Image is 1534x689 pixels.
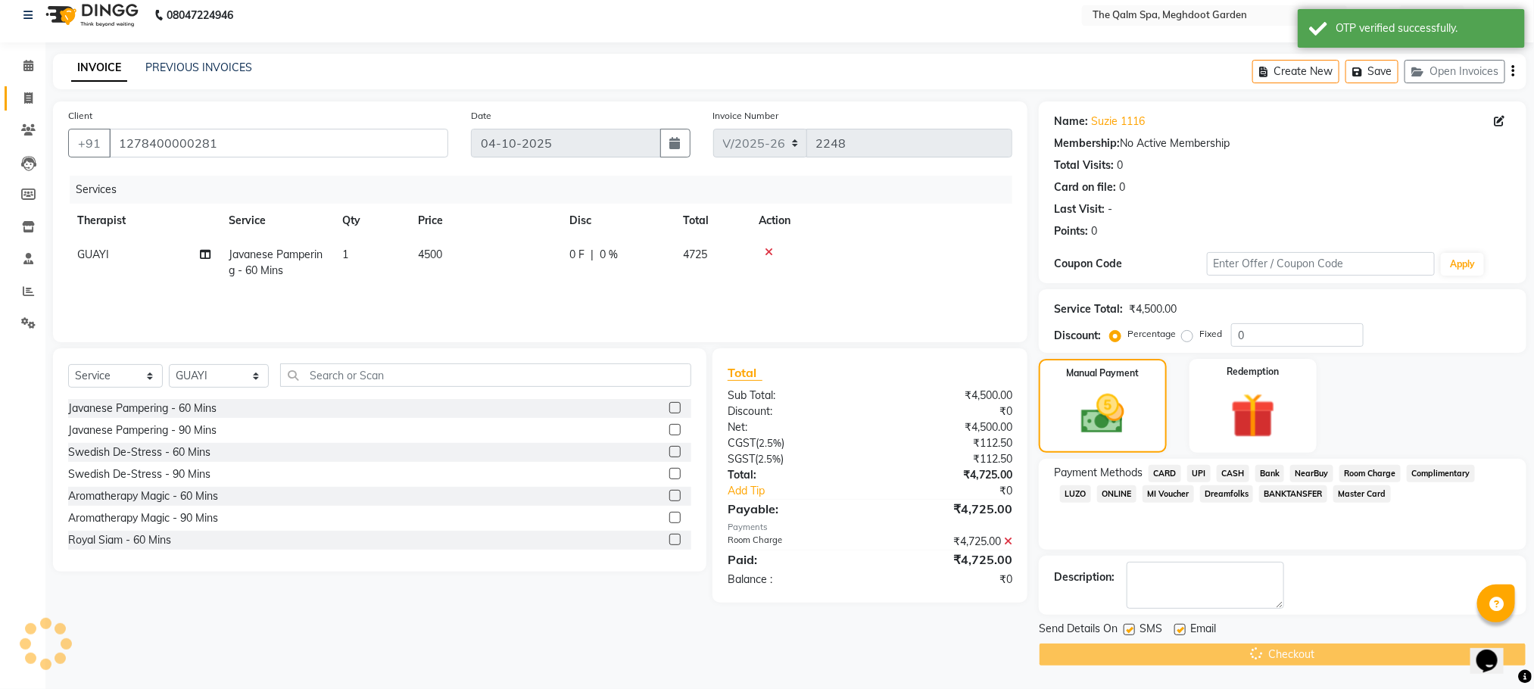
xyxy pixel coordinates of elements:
div: Total: [716,467,870,483]
div: Total Visits: [1054,157,1114,173]
div: ₹4,725.00 [870,550,1024,569]
th: Qty [333,204,409,238]
img: _cash.svg [1068,389,1138,439]
input: Search or Scan [280,363,691,387]
div: ₹112.50 [870,435,1024,451]
div: OTP verified successfully. [1336,20,1514,36]
div: ₹0 [870,572,1024,588]
span: 4725 [683,248,707,261]
img: _gift.svg [1217,388,1289,444]
span: LUZO [1060,485,1091,503]
div: ₹4,500.00 [870,388,1024,404]
label: Client [68,109,92,123]
div: Service Total: [1054,301,1123,317]
div: ₹112.50 [870,451,1024,467]
a: Suzie 1116 [1091,114,1145,129]
span: Total [728,365,762,381]
div: Net: [716,419,870,435]
div: Membership: [1054,136,1120,151]
div: Discount: [716,404,870,419]
div: Card on file: [1054,179,1116,195]
div: 0 [1119,179,1125,195]
div: Paid: [716,550,870,569]
span: Complimentary [1407,465,1475,482]
span: Email [1190,621,1216,640]
span: Send Details On [1039,621,1118,640]
span: BANKTANSFER [1259,485,1327,503]
iframe: chat widget [1470,628,1519,674]
span: Master Card [1333,485,1391,503]
label: Date [471,109,491,123]
label: Invoice Number [713,109,779,123]
span: UPI [1187,465,1211,482]
div: Swedish De-Stress - 90 Mins [68,466,210,482]
div: ( ) [716,435,870,451]
th: Disc [560,204,674,238]
span: ONLINE [1097,485,1136,503]
div: ₹4,500.00 [870,419,1024,435]
button: Create New [1252,60,1339,83]
div: Discount: [1054,328,1101,344]
div: ₹0 [896,483,1024,499]
div: Aromatherapy Magic - 90 Mins [68,510,218,526]
a: Add Tip [716,483,896,499]
span: NearBuy [1290,465,1333,482]
a: INVOICE [71,55,127,82]
div: Points: [1054,223,1088,239]
span: Bank [1255,465,1285,482]
div: Aromatherapy Magic - 60 Mins [68,488,218,504]
div: ₹4,500.00 [1129,301,1177,317]
div: Services [70,176,1024,204]
input: Search by Name/Mobile/Email/Code [109,129,448,157]
div: ₹4,725.00 [870,500,1024,518]
div: No Active Membership [1054,136,1511,151]
div: Sub Total: [716,388,870,404]
span: 2.5% [759,437,781,449]
span: | [591,247,594,263]
th: Service [220,204,333,238]
div: Royal Siam - 60 Mins [68,532,171,548]
span: 1 [342,248,348,261]
div: Javanese Pampering - 60 Mins [68,401,217,416]
div: Swedish De-Stress - 60 Mins [68,444,210,460]
label: Redemption [1227,365,1279,379]
div: Javanese Pampering - 90 Mins [68,422,217,438]
th: Price [409,204,560,238]
span: 0 % [600,247,618,263]
div: Name: [1054,114,1088,129]
div: Payable: [716,500,870,518]
span: CARD [1149,465,1181,482]
span: Javanese Pampering - 60 Mins [229,248,323,277]
div: Description: [1054,569,1115,585]
div: Balance : [716,572,870,588]
div: Payments [728,521,1012,534]
div: - [1108,201,1112,217]
label: Percentage [1127,327,1176,341]
button: Apply [1441,253,1484,276]
div: ( ) [716,451,870,467]
span: SMS [1140,621,1162,640]
span: MI Voucher [1143,485,1194,503]
label: Manual Payment [1067,366,1140,380]
span: 2.5% [758,453,781,465]
span: Payment Methods [1054,465,1143,481]
th: Therapist [68,204,220,238]
span: 0 F [569,247,585,263]
div: Room Charge [716,534,870,550]
button: Save [1345,60,1398,83]
div: Last Visit: [1054,201,1105,217]
input: Enter Offer / Coupon Code [1207,252,1436,276]
div: Coupon Code [1054,256,1206,272]
span: 4500 [418,248,442,261]
div: 0 [1117,157,1123,173]
label: Fixed [1199,327,1222,341]
th: Total [674,204,750,238]
th: Action [750,204,1012,238]
div: ₹0 [870,404,1024,419]
span: Dreamfolks [1200,485,1254,503]
span: GUAYI [77,248,109,261]
button: +91 [68,129,111,157]
div: ₹4,725.00 [870,534,1024,550]
span: CGST [728,436,756,450]
button: Open Invoices [1405,60,1505,83]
